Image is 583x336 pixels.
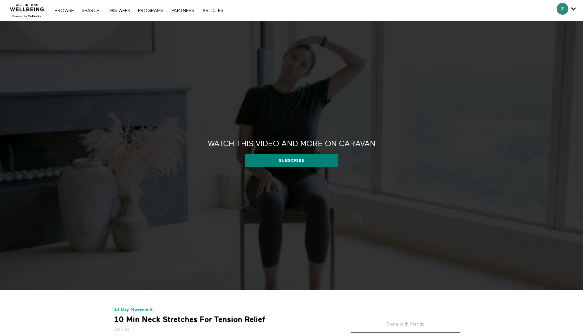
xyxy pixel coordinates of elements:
[135,8,167,13] a: PROGRAMS
[199,8,227,13] a: ARTICLES
[78,8,103,13] a: Search
[51,7,226,14] nav: Primary
[245,154,337,167] a: Subscribe
[51,8,77,13] a: Browse
[208,139,375,149] h2: Watch this video and more on CARAVAN
[168,8,198,13] a: PARTNERS
[351,321,460,333] h5: Share with friends
[104,8,133,13] a: THIS WEEK
[114,315,265,325] strong: 10 Min Neck Stretches For Tension Relief
[114,326,332,333] h5: 8m 19s
[114,307,153,312] a: 14 Day Movement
